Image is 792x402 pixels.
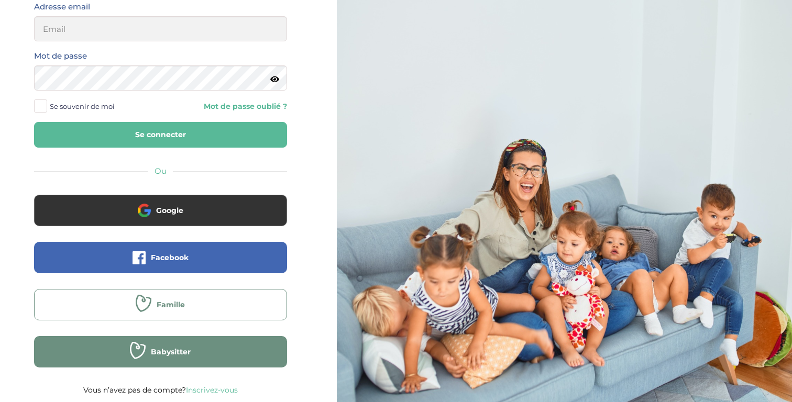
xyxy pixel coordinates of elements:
[34,16,287,41] input: Email
[156,205,183,216] span: Google
[34,307,287,317] a: Famille
[34,242,287,273] button: Facebook
[34,336,287,367] button: Babysitter
[34,260,287,270] a: Facebook
[155,166,167,176] span: Ou
[34,213,287,222] a: Google
[34,354,287,364] a: Babysitter
[50,99,115,113] span: Se souvenir de moi
[34,289,287,320] button: Famille
[151,347,191,357] span: Babysitter
[151,252,189,263] span: Facebook
[168,102,287,111] a: Mot de passe oublié ?
[34,383,287,397] p: Vous n’avez pas de compte?
[34,195,287,226] button: Google
[138,204,151,217] img: google.png
[157,299,185,310] span: Famille
[186,385,238,395] a: Inscrivez-vous
[133,251,146,264] img: facebook.png
[34,122,287,148] button: Se connecter
[34,49,87,63] label: Mot de passe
